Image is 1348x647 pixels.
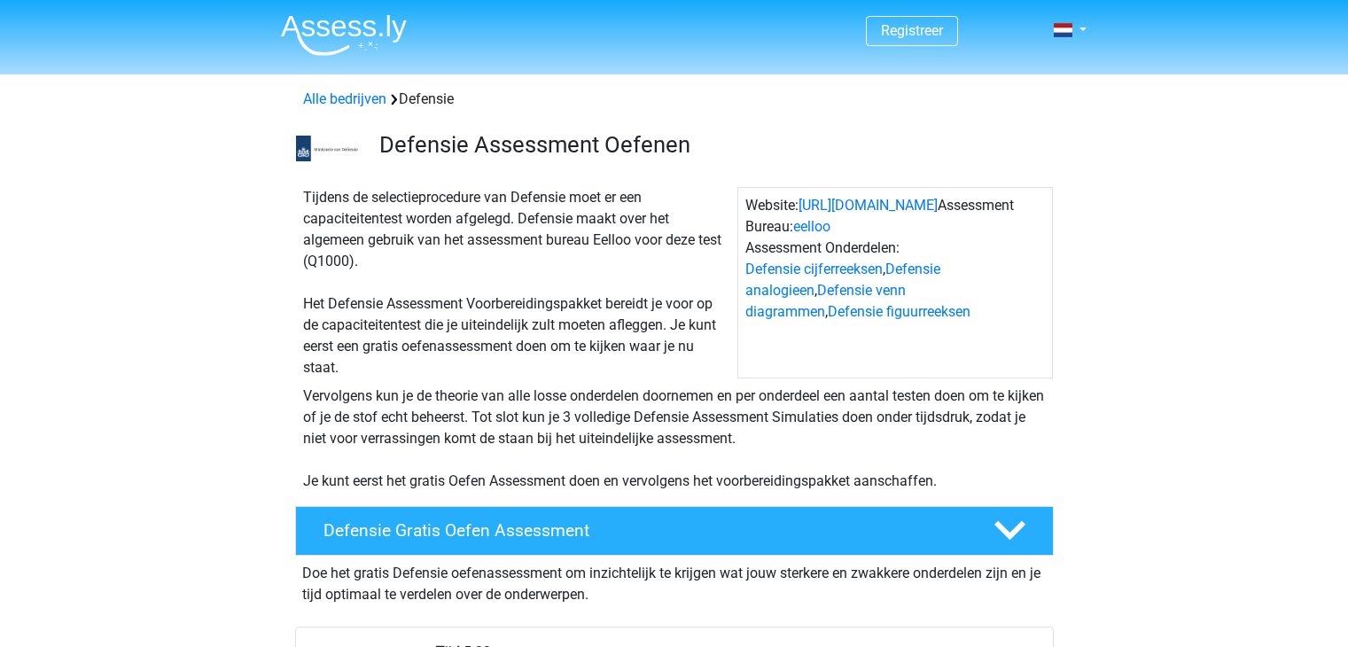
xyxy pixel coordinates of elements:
div: Website: Assessment Bureau: Assessment Onderdelen: , , , [737,187,1053,378]
a: [URL][DOMAIN_NAME] [799,197,938,214]
a: Registreer [881,22,943,39]
img: Assessly [281,14,407,56]
a: eelloo [793,218,830,235]
div: Vervolgens kun je de theorie van alle losse onderdelen doornemen en per onderdeel een aantal test... [296,386,1053,492]
a: Defensie venn diagrammen [745,282,906,320]
a: Defensie cijferreeksen [745,261,883,277]
a: Defensie analogieen [745,261,940,299]
h4: Defensie Gratis Oefen Assessment [323,520,965,541]
a: Defensie Gratis Oefen Assessment [288,506,1061,556]
div: Defensie [296,89,1053,110]
a: Alle bedrijven [303,90,386,107]
div: Doe het gratis Defensie oefenassessment om inzichtelijk te krijgen wat jouw sterkere en zwakkere ... [295,556,1054,605]
h3: Defensie Assessment Oefenen [379,131,1040,159]
a: Defensie figuurreeksen [828,303,970,320]
div: Tijdens de selectieprocedure van Defensie moet er een capaciteitentest worden afgelegd. Defensie ... [296,187,737,378]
